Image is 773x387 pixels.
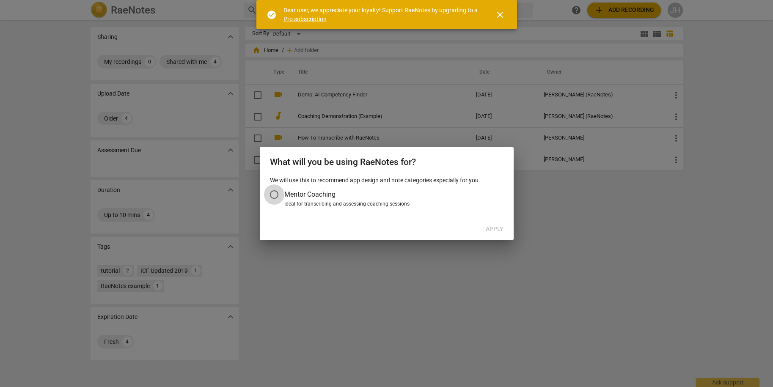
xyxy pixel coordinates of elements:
a: Pro subscription [283,16,327,22]
p: We will use this to recommend app design and note categories especially for you. [270,176,503,185]
div: Account type [270,184,503,208]
div: Dear user, we appreciate your loyalty! Support RaeNotes by upgrading to a [283,6,480,23]
span: Mentor Coaching [284,189,336,199]
h2: What will you be using RaeNotes for? [270,157,503,167]
div: Ideal for transcribing and assessing coaching sessions [284,200,501,208]
span: close [495,10,505,20]
span: check_circle [267,10,277,20]
button: Close [490,5,510,25]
